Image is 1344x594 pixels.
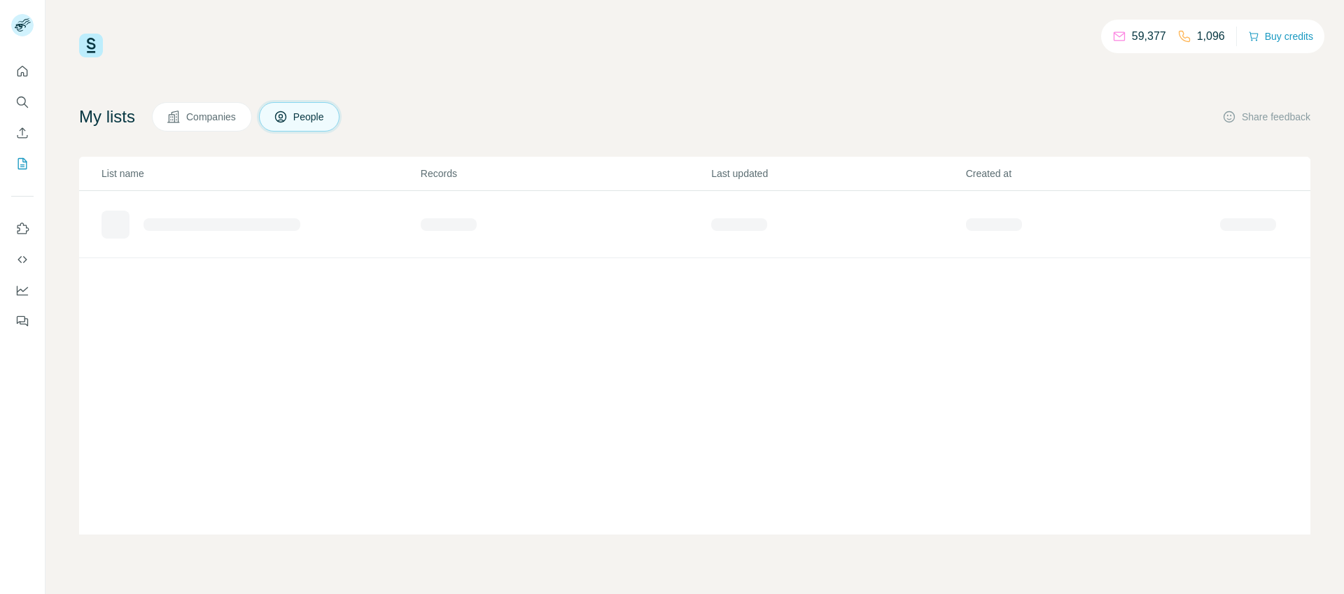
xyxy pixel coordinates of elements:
h4: My lists [79,106,135,128]
img: Surfe Logo [79,34,103,57]
button: Feedback [11,309,34,334]
span: People [293,110,325,124]
button: Dashboard [11,278,34,303]
p: 1,096 [1197,28,1225,45]
button: Quick start [11,59,34,84]
button: Enrich CSV [11,120,34,146]
button: Search [11,90,34,115]
p: List name [101,167,419,181]
button: My lists [11,151,34,176]
button: Buy credits [1248,27,1313,46]
button: Use Surfe API [11,247,34,272]
p: Records [421,167,710,181]
p: 59,377 [1132,28,1166,45]
button: Share feedback [1222,110,1310,124]
span: Companies [186,110,237,124]
button: Use Surfe on LinkedIn [11,216,34,241]
p: Created at [966,167,1219,181]
p: Last updated [711,167,964,181]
